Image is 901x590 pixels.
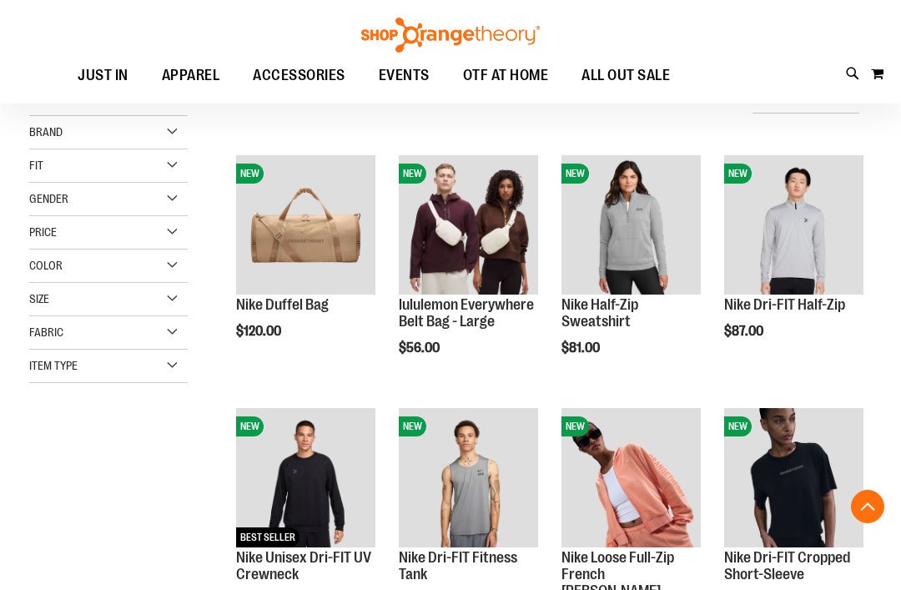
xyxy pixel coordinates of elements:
img: Nike Dri-FIT Half-Zip [724,155,863,295]
span: NEW [399,416,426,436]
span: NEW [561,164,589,184]
a: Nike Loose Full-Zip French Terry HoodieNEW [561,408,701,550]
img: Nike Unisex Dri-FIT UV Crewneck [236,408,375,547]
span: Fabric [29,325,63,339]
img: Nike Loose Full-Zip French Terry Hoodie [561,408,701,547]
span: Color [29,259,63,272]
span: BEST SELLER [236,527,299,547]
span: OTF AT HOME [463,57,549,94]
div: product [228,147,384,381]
span: APPAREL [162,57,220,94]
span: $87.00 [724,324,766,339]
a: Nike Unisex Dri-FIT UV CrewneckNEWBEST SELLER [236,408,375,550]
img: Nike Dri-FIT Fitness Tank [399,408,538,547]
a: Nike Dri-FIT Half-ZipNEW [724,155,863,297]
button: Back To Top [851,490,884,523]
img: lululemon Everywhere Belt Bag - Large [399,155,538,295]
a: Nike Unisex Dri-FIT UV Crewneck [236,549,371,582]
span: NEW [236,164,264,184]
span: NEW [561,416,589,436]
span: Price [29,225,57,239]
a: Nike Duffel Bag [236,296,329,313]
a: Nike Half-Zip SweatshirtNEW [561,155,701,297]
span: NEW [399,164,426,184]
span: Fit [29,159,43,172]
img: Nike Dri-FIT Cropped Short-Sleeve [724,408,863,547]
img: Nike Half-Zip Sweatshirt [561,155,701,295]
a: Nike Dri-FIT Cropped Short-Sleeve [724,549,850,582]
a: Nike Dri-FIT Half-Zip [724,296,845,313]
span: Item Type [29,359,78,372]
span: Size [29,292,49,305]
a: Nike Dri-FIT Fitness Tank [399,549,517,582]
span: Brand [29,125,63,139]
div: product [390,147,546,398]
span: NEW [724,416,752,436]
span: NEW [236,416,264,436]
a: lululemon Everywhere Belt Bag - Large [399,296,534,330]
div: product [553,147,709,398]
img: Shop Orangetheory [359,18,542,53]
a: Nike Dri-FIT Cropped Short-SleeveNEW [724,408,863,550]
span: NEW [724,164,752,184]
span: JUST IN [78,57,128,94]
a: Nike Dri-FIT Fitness TankNEW [399,408,538,550]
div: product [716,147,872,381]
img: Nike Duffel Bag [236,155,375,295]
span: $120.00 [236,324,284,339]
a: Nike Half-Zip Sweatshirt [561,296,638,330]
span: ALL OUT SALE [581,57,670,94]
a: Nike Duffel BagNEW [236,155,375,297]
span: $81.00 [561,340,602,356]
span: EVENTS [379,57,430,94]
span: $56.00 [399,340,442,356]
a: lululemon Everywhere Belt Bag - LargeNEW [399,155,538,297]
span: Gender [29,192,68,205]
span: ACCESSORIES [253,57,345,94]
